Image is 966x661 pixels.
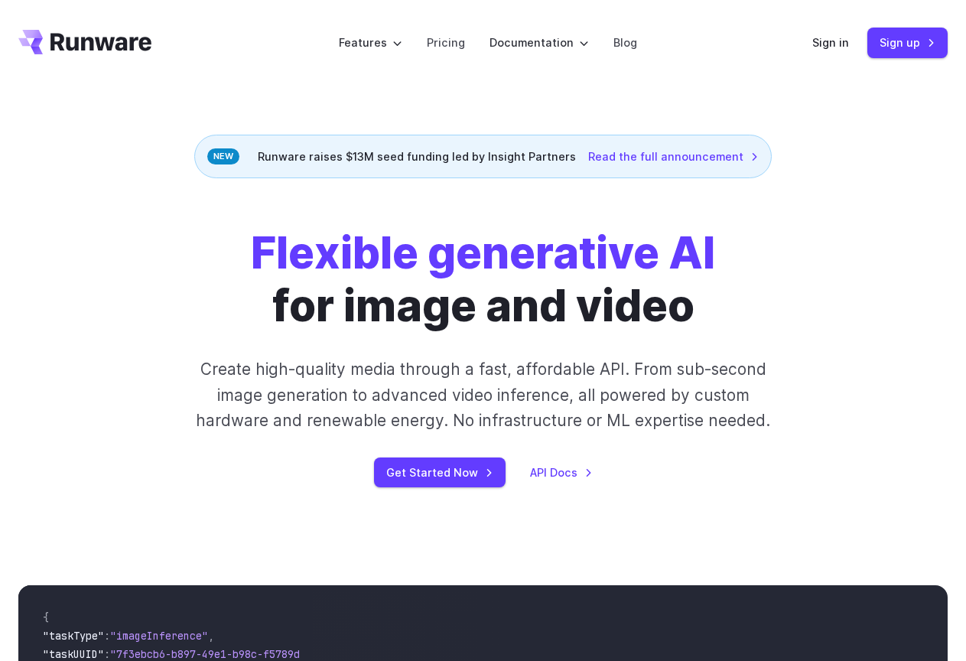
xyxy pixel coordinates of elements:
[251,226,715,279] strong: Flexible generative AI
[186,357,781,433] p: Create high-quality media through a fast, affordable API. From sub-second image generation to adv...
[104,629,110,643] span: :
[588,148,759,165] a: Read the full announcement
[530,464,593,481] a: API Docs
[43,629,104,643] span: "taskType"
[110,647,343,661] span: "7f3ebcb6-b897-49e1-b98c-f5789d2d40d7"
[251,227,715,332] h1: for image and video
[194,135,772,178] div: Runware raises $13M seed funding led by Insight Partners
[208,629,214,643] span: ,
[613,34,637,51] a: Blog
[812,34,849,51] a: Sign in
[427,34,465,51] a: Pricing
[867,28,948,57] a: Sign up
[110,629,208,643] span: "imageInference"
[43,647,104,661] span: "taskUUID"
[104,647,110,661] span: :
[490,34,589,51] label: Documentation
[18,30,151,54] a: Go to /
[374,457,506,487] a: Get Started Now
[43,611,49,624] span: {
[339,34,402,51] label: Features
